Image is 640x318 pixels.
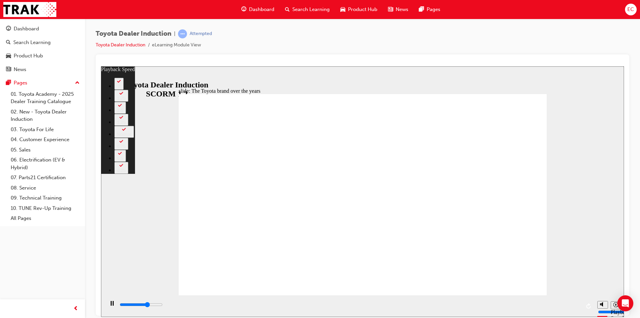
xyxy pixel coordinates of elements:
a: 10. TUNE Rev-Up Training [8,203,82,214]
div: Attempted [190,31,212,37]
a: 01. Toyota Academy - 2025 Dealer Training Catalogue [8,89,82,107]
span: Dashboard [249,6,274,13]
button: 2 [13,11,23,23]
button: Pages [3,77,82,89]
a: 06. Electrification (EV & Hybrid) [8,155,82,173]
span: EC [627,6,634,13]
a: 09. Technical Training [8,193,82,203]
div: misc controls [493,229,520,251]
button: Mute (Ctrl+Alt+M) [496,235,507,242]
div: Dashboard [14,25,39,33]
span: guage-icon [6,26,11,32]
button: Playback speed [510,235,520,243]
input: volume [497,243,540,248]
a: guage-iconDashboard [236,3,280,16]
a: Search Learning [3,36,82,49]
div: Open Intercom Messenger [617,295,633,311]
button: EC [625,4,637,15]
a: 08. Service [8,183,82,193]
a: 05. Sales [8,145,82,155]
span: pages-icon [6,80,11,86]
a: pages-iconPages [414,3,446,16]
a: car-iconProduct Hub [335,3,383,16]
a: Toyota Dealer Induction [96,42,145,48]
a: All Pages [8,213,82,224]
a: Product Hub [3,50,82,62]
span: News [396,6,408,13]
span: news-icon [6,67,11,73]
a: 03. Toyota For Life [8,124,82,135]
button: DashboardSearch LearningProduct HubNews [3,21,82,77]
button: Replay (Ctrl+Alt+R) [483,235,493,245]
img: Trak [3,2,56,17]
button: Pause (Ctrl+Alt+P) [3,234,15,246]
div: Pages [14,79,27,87]
span: news-icon [388,5,393,14]
span: up-icon [75,79,80,87]
span: car-icon [6,53,11,59]
div: Playback Speed [510,243,520,255]
span: car-icon [340,5,345,14]
span: Pages [427,6,440,13]
div: Search Learning [13,39,51,46]
span: learningRecordVerb_ATTEMPT-icon [178,29,187,38]
a: Dashboard [3,23,82,35]
span: guage-icon [241,5,246,14]
div: 2 [16,17,20,22]
a: 04. Customer Experience [8,134,82,145]
span: Toyota Dealer Induction [96,30,171,38]
span: | [174,30,175,38]
input: slide progress [19,236,62,241]
span: search-icon [6,40,11,46]
span: Search Learning [292,6,330,13]
span: pages-icon [419,5,424,14]
a: News [3,63,82,76]
span: Product Hub [348,6,377,13]
a: news-iconNews [383,3,414,16]
li: eLearning Module View [152,41,201,49]
a: 02. New - Toyota Dealer Induction [8,107,82,124]
span: prev-icon [73,305,78,313]
div: News [14,66,26,73]
a: 07. Parts21 Certification [8,173,82,183]
div: Product Hub [14,52,43,60]
a: search-iconSearch Learning [280,3,335,16]
span: search-icon [285,5,290,14]
div: playback controls [3,229,493,251]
